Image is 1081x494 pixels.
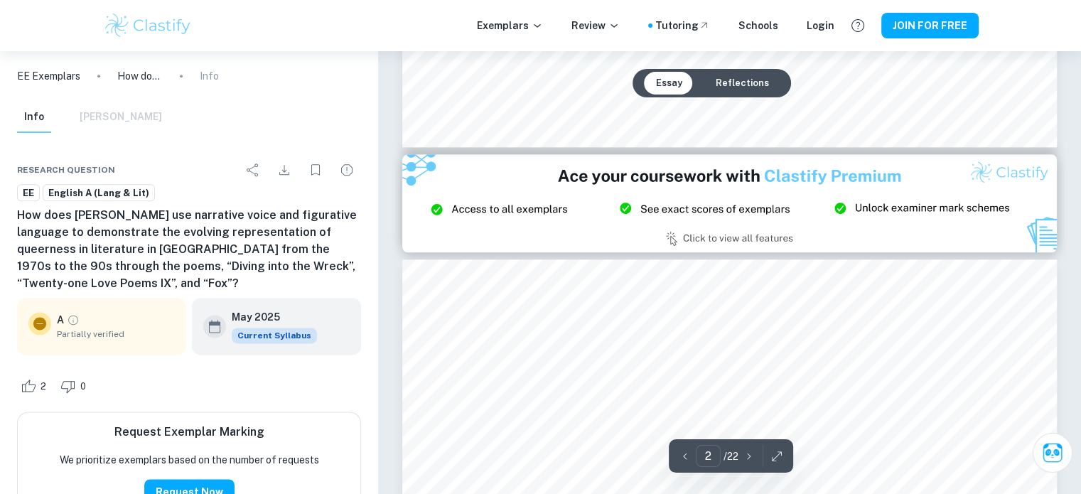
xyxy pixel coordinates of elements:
span: 0 [72,380,94,394]
button: Info [17,102,51,133]
p: Exemplars [477,18,543,33]
p: Info [200,68,219,84]
button: Reflections [704,72,780,95]
p: How does [PERSON_NAME] use narrative voice and figurative language to demonstrate the evolving re... [117,68,163,84]
a: English A (Lang & Lit) [43,184,155,202]
a: Schools [738,18,778,33]
div: Dislike [57,375,94,397]
p: A [57,312,64,328]
span: Research question [17,163,115,176]
span: English A (Lang & Lit) [43,186,154,200]
div: This exemplar is based on the current syllabus. Feel free to refer to it for inspiration/ideas wh... [232,328,317,343]
button: JOIN FOR FREE [881,13,979,38]
p: / 22 [724,449,738,464]
p: We prioritize exemplars based on the number of requests [60,452,319,468]
a: EE Exemplars [17,68,80,84]
h6: May 2025 [232,309,306,325]
span: Partially verified [57,328,175,340]
span: 2 [33,380,54,394]
button: Essay [644,72,693,95]
button: Ask Clai [1033,433,1072,473]
span: Current Syllabus [232,328,317,343]
div: Bookmark [301,156,330,184]
div: Like [17,375,54,397]
div: Share [239,156,267,184]
img: Ad [402,154,1058,252]
h6: Request Exemplar Marking [114,424,264,441]
p: Review [571,18,620,33]
a: Login [807,18,834,33]
a: Grade partially verified [67,313,80,326]
a: EE [17,184,40,202]
h6: How does [PERSON_NAME] use narrative voice and figurative language to demonstrate the evolving re... [17,207,361,292]
img: Clastify logo [103,11,193,40]
div: Download [270,156,299,184]
span: EE [18,186,39,200]
button: Help and Feedback [846,14,870,38]
a: Tutoring [655,18,710,33]
div: Report issue [333,156,361,184]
